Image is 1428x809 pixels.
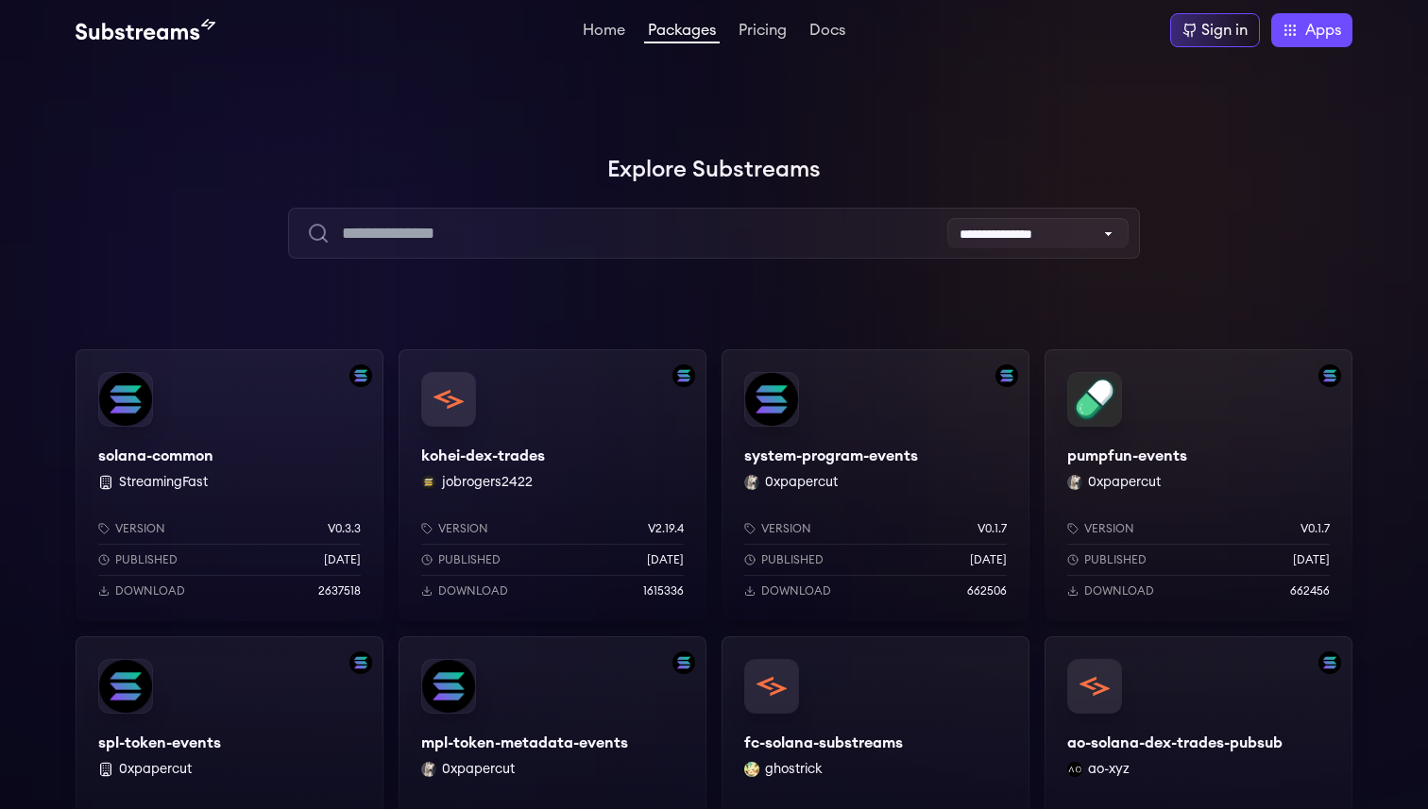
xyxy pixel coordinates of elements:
button: StreamingFast [119,473,208,492]
h1: Explore Substreams [76,151,1352,189]
a: Docs [806,23,849,42]
button: 0xpapercut [765,473,838,492]
p: 2637518 [318,583,361,598]
a: Packages [644,23,720,43]
p: v0.1.7 [977,521,1007,536]
a: Home [579,23,629,42]
p: v0.3.3 [328,521,361,536]
p: Version [761,521,811,536]
img: Filter by solana network [672,651,695,674]
p: Published [761,552,824,567]
button: 0xpapercut [119,760,192,779]
p: 662456 [1290,583,1330,598]
p: Download [438,583,508,598]
img: Filter by solana network [1318,364,1341,387]
button: ao-xyz [1088,760,1130,779]
p: [DATE] [970,552,1007,567]
p: Published [438,552,501,567]
button: ghostrick [765,760,823,779]
p: Version [1084,521,1134,536]
a: Filter by solana networksystem-program-eventssystem-program-events0xpapercut 0xpapercutVersionv0.... [722,349,1029,621]
p: [DATE] [1293,552,1330,567]
button: jobrogers2422 [442,473,533,492]
img: Substream's logo [76,19,215,42]
p: 662506 [967,583,1007,598]
p: [DATE] [647,552,684,567]
p: v0.1.7 [1300,521,1330,536]
a: Filter by solana networkkohei-dex-tradeskohei-dex-tradesjobrogers2422 jobrogers2422Versionv2.19.4... [399,349,706,621]
img: Filter by solana network [672,364,695,387]
button: 0xpapercut [1088,473,1161,492]
div: Sign in [1201,19,1248,42]
p: v2.19.4 [648,521,684,536]
p: Download [761,583,831,598]
button: 0xpapercut [442,760,515,779]
img: Filter by solana network [349,651,372,674]
p: Download [115,583,185,598]
img: Filter by solana network [1318,651,1341,674]
p: Version [438,521,488,536]
span: Apps [1305,19,1341,42]
a: Filter by solana networkpumpfun-eventspumpfun-events0xpapercut 0xpapercutVersionv0.1.7Published[D... [1045,349,1352,621]
p: Published [115,552,178,567]
p: Download [1084,583,1154,598]
p: Published [1084,552,1147,567]
a: Filter by solana networksolana-commonsolana-common StreamingFastVersionv0.3.3Published[DATE]Downl... [76,349,383,621]
p: Version [115,521,165,536]
p: 1615336 [643,583,684,598]
a: Pricing [735,23,790,42]
img: Filter by solana network [995,364,1018,387]
p: [DATE] [324,552,361,567]
a: Sign in [1170,13,1260,47]
img: Filter by solana network [349,364,372,387]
